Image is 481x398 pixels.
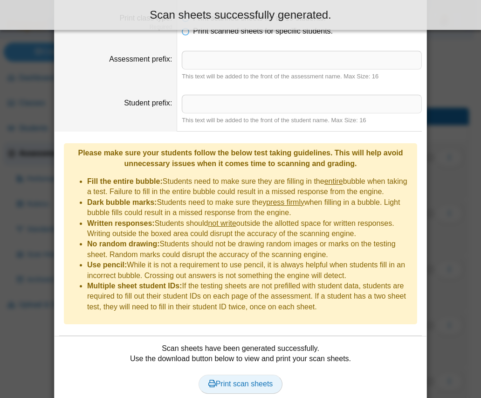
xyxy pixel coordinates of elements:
[208,380,273,388] span: Print scan sheets
[324,177,343,185] u: entire
[87,260,412,281] li: While it is not a requirement to use pencil, it is always helpful when students fill in an incorr...
[87,261,127,269] b: Use pencil:
[87,176,412,197] li: Students need to make sure they are filling in the bubble when taking a test. Failure to fill in ...
[266,198,304,206] u: press firmly
[109,55,172,63] label: Assessment prefix
[182,72,422,81] div: This text will be added to the front of the assessment name. Max Size: 16
[87,218,412,239] li: Students should outside the allotted space for written responses. Writing outside the boxed area ...
[193,27,333,35] span: Print scanned sheets for specific students.
[87,198,157,206] b: Dark bubble marks:
[182,116,422,125] div: This text will be added to the front of the student name. Max Size: 16
[87,282,182,290] b: Multiple sheet student IDs:
[124,99,172,107] label: Student prefix
[87,281,412,312] li: If the testing sheets are not prefilled with student data, students are required to fill out thei...
[87,177,163,185] b: Fill the entire bubble:
[208,219,236,227] u: not write
[199,375,283,393] a: Print scan sheets
[78,149,403,167] b: Please make sure your students follow the below test taking guidelines. This will help avoid unne...
[7,7,474,23] div: Scan sheets successfully generated.
[87,219,155,227] b: Written responses:
[87,197,412,218] li: Students need to make sure they when filling in a bubble. Light bubble fills could result in a mi...
[87,239,412,260] li: Students should not be drawing random images or marks on the testing sheet. Random marks could di...
[87,240,160,248] b: No random drawing:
